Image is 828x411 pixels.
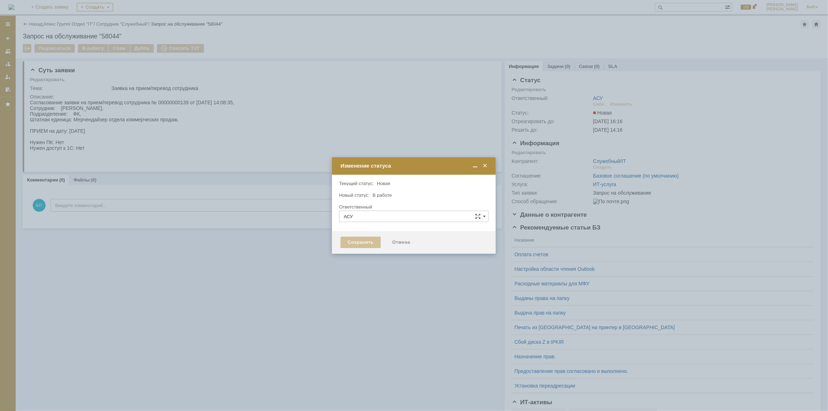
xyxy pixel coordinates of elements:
span: Свернуть (Ctrl + M) [471,163,479,169]
span: Новая [377,181,390,186]
div: Изменение статуса [341,163,489,169]
span: Закрыть [481,163,489,169]
span: Сложная форма [475,214,481,219]
label: Новый статус: [339,193,370,198]
span: В работе [373,193,392,198]
label: Текущий статус: [339,181,374,186]
div: Ответственный [339,205,487,209]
